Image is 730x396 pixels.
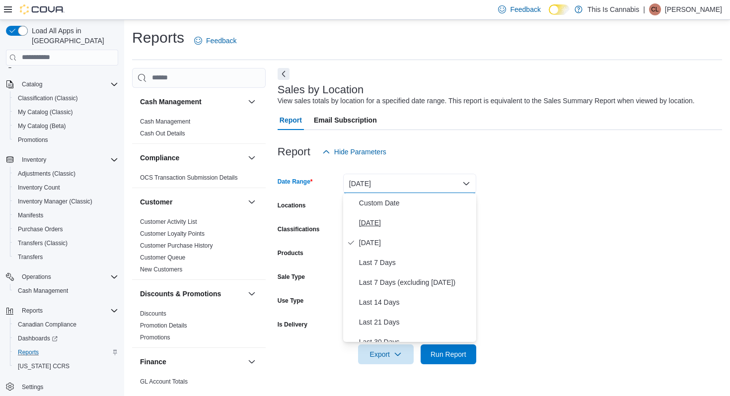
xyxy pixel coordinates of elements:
[14,106,118,118] span: My Catalog (Classic)
[10,236,122,250] button: Transfers (Classic)
[10,331,122,345] a: Dashboards
[140,97,244,107] button: Cash Management
[140,174,238,181] a: OCS Transaction Submission Details
[651,3,658,15] span: CL
[2,153,122,167] button: Inventory
[246,196,258,208] button: Customer
[18,136,48,144] span: Promotions
[364,344,408,364] span: Export
[278,68,290,80] button: Next
[18,321,76,329] span: Canadian Compliance
[132,172,266,188] div: Compliance
[10,105,122,119] button: My Catalog (Classic)
[10,250,122,264] button: Transfers
[14,285,72,297] a: Cash Management
[132,28,184,48] h1: Reports
[14,120,118,132] span: My Catalog (Beta)
[140,254,185,261] a: Customer Queue
[18,154,50,166] button: Inventory
[18,305,47,317] button: Reports
[278,84,364,96] h3: Sales by Location
[14,285,118,297] span: Cash Management
[18,239,68,247] span: Transfers (Classic)
[246,356,258,368] button: Finance
[18,170,75,178] span: Adjustments (Classic)
[18,271,118,283] span: Operations
[549,4,570,15] input: Dark Mode
[22,80,42,88] span: Catalog
[278,178,313,186] label: Date Range
[140,197,172,207] h3: Customer
[140,289,221,299] h3: Discounts & Promotions
[10,345,122,359] button: Reports
[10,284,122,298] button: Cash Management
[431,349,466,359] span: Run Report
[587,3,639,15] p: This Is Cannabis
[665,3,722,15] p: [PERSON_NAME]
[140,266,182,273] a: New Customers
[140,357,244,367] button: Finance
[2,77,122,91] button: Catalog
[18,198,92,205] span: Inventory Manager (Classic)
[246,96,258,108] button: Cash Management
[421,344,476,364] button: Run Report
[132,216,266,279] div: Customer
[10,195,122,208] button: Inventory Manager (Classic)
[14,134,118,146] span: Promotions
[14,182,118,194] span: Inventory Count
[132,308,266,347] div: Discounts & Promotions
[14,251,47,263] a: Transfers
[18,381,47,393] a: Settings
[278,273,305,281] label: Sale Type
[14,168,118,180] span: Adjustments (Classic)
[18,305,118,317] span: Reports
[18,122,66,130] span: My Catalog (Beta)
[278,201,306,209] label: Locations
[14,134,52,146] a: Promotions
[14,92,118,104] span: Classification (Classic)
[18,184,60,192] span: Inventory Count
[359,276,472,288] span: Last 7 Days (excluding [DATE])
[14,223,67,235] a: Purchase Orders
[140,197,244,207] button: Customer
[14,332,118,344] span: Dashboards
[18,334,58,342] span: Dashboards
[10,119,122,133] button: My Catalog (Beta)
[140,218,197,225] a: Customer Activity List
[18,211,43,219] span: Manifests
[14,346,43,358] a: Reports
[10,181,122,195] button: Inventory Count
[359,237,472,249] span: [DATE]
[18,271,55,283] button: Operations
[14,319,118,330] span: Canadian Compliance
[318,142,390,162] button: Hide Parameters
[14,168,79,180] a: Adjustments (Classic)
[140,310,166,317] a: Discounts
[14,237,118,249] span: Transfers (Classic)
[510,4,540,14] span: Feedback
[22,156,46,164] span: Inventory
[140,357,166,367] h3: Finance
[14,120,70,132] a: My Catalog (Beta)
[358,344,414,364] button: Export
[140,242,213,249] a: Customer Purchase History
[190,31,240,51] a: Feedback
[278,96,695,106] div: View sales totals by location for a specified date range. This report is equivalent to the Sales ...
[140,130,185,137] a: Cash Out Details
[10,359,122,373] button: [US_STATE] CCRS
[359,197,472,209] span: Custom Date
[206,36,236,46] span: Feedback
[18,108,73,116] span: My Catalog (Classic)
[14,319,80,330] a: Canadian Compliance
[18,225,63,233] span: Purchase Orders
[278,146,310,158] h3: Report
[18,253,43,261] span: Transfers
[18,94,78,102] span: Classification (Classic)
[14,106,77,118] a: My Catalog (Classic)
[278,321,307,329] label: Is Delivery
[278,297,303,305] label: Use Type
[343,193,476,342] div: Select listbox
[246,288,258,300] button: Discounts & Promotions
[359,336,472,348] span: Last 30 Days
